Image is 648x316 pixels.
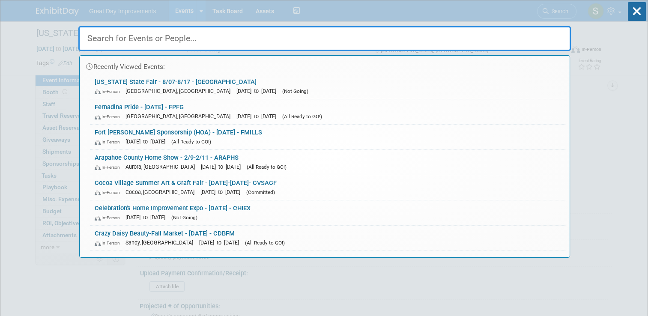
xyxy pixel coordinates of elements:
[95,190,124,195] span: In-Person
[282,88,308,94] span: (Not Going)
[90,200,565,225] a: Celebration's Home Improvement Expo - [DATE] - CHIEX In-Person [DATE] to [DATE] (Not Going)
[90,150,565,175] a: Arapahoe County Home Show - 2/9-2/11 - ARAPHS In-Person Aurora, [GEOGRAPHIC_DATA] [DATE] to [DATE...
[95,240,124,246] span: In-Person
[125,189,199,195] span: Cocoa, [GEOGRAPHIC_DATA]
[90,99,565,124] a: Fernadina Pride - [DATE] - FPFG In-Person [GEOGRAPHIC_DATA], [GEOGRAPHIC_DATA] [DATE] to [DATE] (...
[282,113,322,119] span: (All Ready to GO!)
[95,164,124,170] span: In-Person
[236,113,281,119] span: [DATE] to [DATE]
[90,175,565,200] a: Cocoa Village Summer Art & Craft Fair - [DATE]-[DATE]- CVSACF In-Person Cocoa, [GEOGRAPHIC_DATA] ...
[90,125,565,149] a: Fort [PERSON_NAME] Sponsorship (HOA) - [DATE] - FMILLS In-Person [DATE] to [DATE] (All Ready to GO!)
[90,74,565,99] a: [US_STATE] State Fair - 8/07-8/17 - [GEOGRAPHIC_DATA] In-Person [GEOGRAPHIC_DATA], [GEOGRAPHIC_DA...
[201,164,245,170] span: [DATE] to [DATE]
[125,164,199,170] span: Aurora, [GEOGRAPHIC_DATA]
[125,138,170,145] span: [DATE] to [DATE]
[199,239,243,246] span: [DATE] to [DATE]
[78,26,571,51] input: Search for Events or People...
[84,56,565,74] div: Recently Viewed Events:
[95,114,124,119] span: In-Person
[95,89,124,94] span: In-Person
[246,189,275,195] span: (Committed)
[125,214,170,221] span: [DATE] to [DATE]
[125,239,197,246] span: Sandy, [GEOGRAPHIC_DATA]
[95,139,124,145] span: In-Person
[171,215,197,221] span: (Not Going)
[125,113,235,119] span: [GEOGRAPHIC_DATA], [GEOGRAPHIC_DATA]
[125,88,235,94] span: [GEOGRAPHIC_DATA], [GEOGRAPHIC_DATA]
[200,189,245,195] span: [DATE] to [DATE]
[236,88,281,94] span: [DATE] to [DATE]
[245,240,285,246] span: (All Ready to GO!)
[171,139,211,145] span: (All Ready to GO!)
[90,226,565,250] a: Crazy Daisy Beauty-Fall Market - [DATE] - CDBFM In-Person Sandy, [GEOGRAPHIC_DATA] [DATE] to [DAT...
[95,215,124,221] span: In-Person
[247,164,287,170] span: (All Ready to GO!)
